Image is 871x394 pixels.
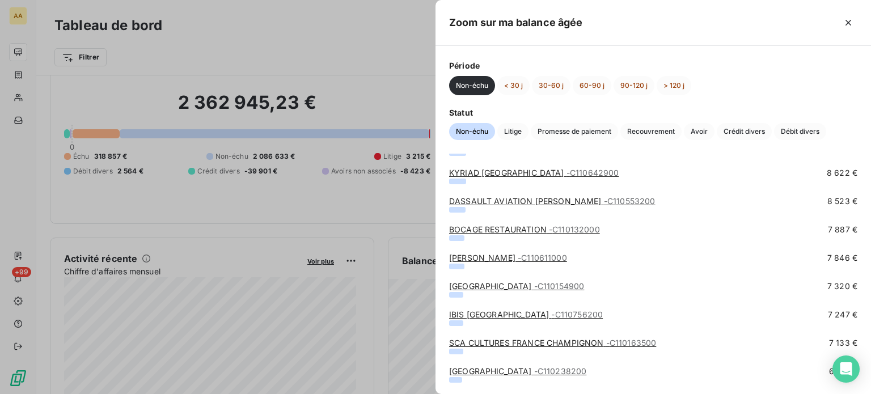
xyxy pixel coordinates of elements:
[620,123,682,140] button: Recouvrement
[684,123,714,140] button: Avoir
[449,310,603,319] a: IBIS [GEOGRAPHIC_DATA]
[449,253,567,262] a: [PERSON_NAME]
[551,310,603,319] span: - C110756200
[549,224,600,234] span: - C110132000
[829,366,857,377] span: 6 591 €
[449,107,857,118] span: Statut
[566,168,619,177] span: - C110642900
[829,337,857,349] span: 7 133 €
[531,123,618,140] button: Promesse de paiement
[449,168,619,177] a: KYRIAD [GEOGRAPHIC_DATA]
[449,338,656,348] a: SCA CULTURES FRANCE CHAMPIGNON
[827,281,857,292] span: 7 320 €
[828,309,857,320] span: 7 247 €
[449,15,583,31] h5: Zoom sur ma balance âgée
[497,76,530,95] button: < 30 j
[497,123,528,140] button: Litige
[573,76,611,95] button: 60-90 j
[449,224,600,234] a: BOCAGE RESTAURATION
[532,76,570,95] button: 30-60 j
[828,224,857,235] span: 7 887 €
[449,196,655,206] a: DASSAULT AVIATION [PERSON_NAME]
[449,123,495,140] button: Non-échu
[717,123,772,140] button: Crédit divers
[449,60,857,71] span: Période
[449,366,586,376] a: [GEOGRAPHIC_DATA]
[827,252,857,264] span: 7 846 €
[518,253,567,262] span: - C110611000
[534,366,587,376] span: - C110238200
[774,123,826,140] button: Débit divers
[449,76,495,95] button: Non-échu
[614,76,654,95] button: 90-120 j
[606,338,657,348] span: - C110163500
[832,355,860,383] div: Open Intercom Messenger
[827,167,857,179] span: 8 622 €
[657,76,691,95] button: > 120 j
[604,196,656,206] span: - C110553200
[827,196,857,207] span: 8 523 €
[534,281,585,291] span: - C110154900
[449,281,584,291] a: [GEOGRAPHIC_DATA]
